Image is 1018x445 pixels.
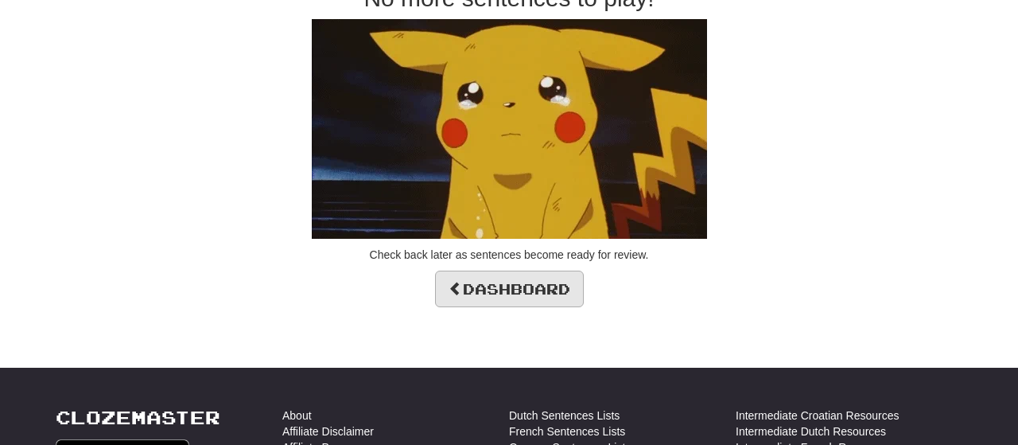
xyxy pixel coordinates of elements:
[509,424,625,439] a: French Sentences Lists
[736,408,899,424] a: Intermediate Croatian Resources
[282,424,374,439] a: Affiliate Disclaimer
[736,424,886,439] a: Intermediate Dutch Resources
[282,408,312,424] a: About
[312,19,707,239] img: sad-pikachu.gif
[56,247,962,263] p: Check back later as sentences become ready for review.
[435,271,584,307] a: Dashboard
[56,408,220,427] a: Clozemaster
[509,408,620,424] a: Dutch Sentences Lists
